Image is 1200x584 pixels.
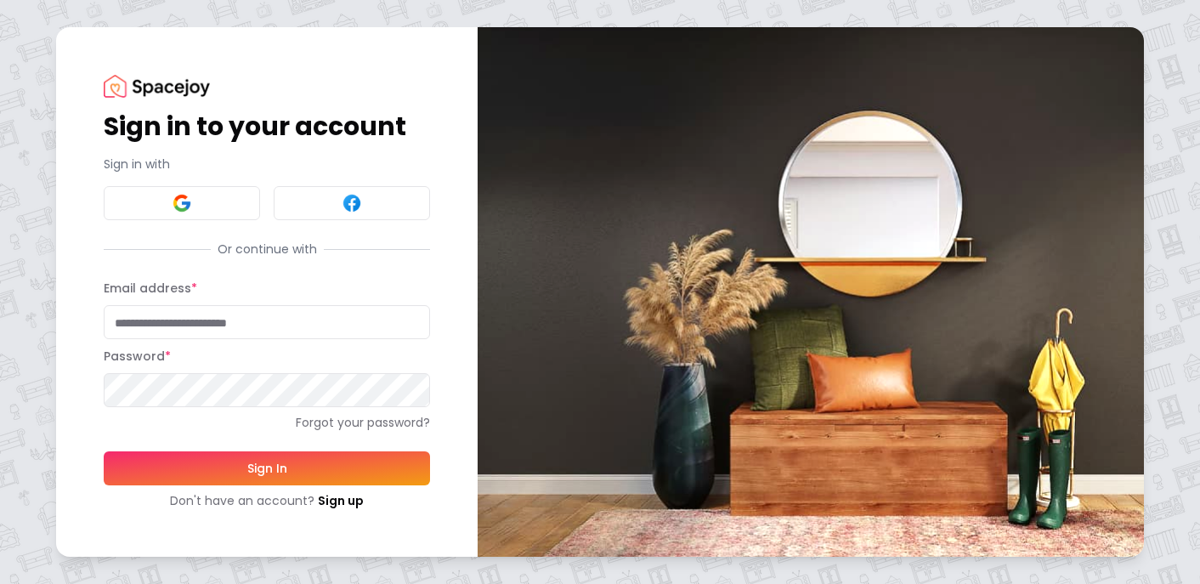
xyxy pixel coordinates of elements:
label: Password [104,348,171,365]
a: Sign up [318,492,364,509]
h1: Sign in to your account [104,111,430,142]
img: Spacejoy Logo [104,75,210,98]
img: banner [478,27,1144,557]
span: Or continue with [211,241,324,258]
img: Google signin [172,193,192,213]
label: Email address [104,280,197,297]
div: Don't have an account? [104,492,430,509]
a: Forgot your password? [104,414,430,431]
button: Sign In [104,451,430,485]
img: Facebook signin [342,193,362,213]
p: Sign in with [104,156,430,173]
